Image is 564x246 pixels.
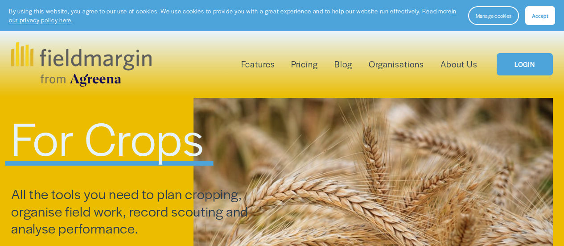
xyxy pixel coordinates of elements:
[369,57,424,71] a: Organisations
[468,6,519,25] button: Manage cookies
[11,42,151,87] img: fieldmargin.com
[11,184,251,238] span: All the tools you need to plan cropping, organise field work, record scouting and analyse perform...
[11,105,204,169] span: For Crops
[9,7,459,24] p: By using this website, you agree to our use of cookies. We use cookies to provide you with a grea...
[9,7,457,24] a: in our privacy policy here
[476,12,511,19] span: Manage cookies
[440,57,478,71] a: About Us
[497,53,553,76] a: LOGIN
[525,6,555,25] button: Accept
[241,57,275,71] a: folder dropdown
[291,57,318,71] a: Pricing
[532,12,548,19] span: Accept
[241,58,275,71] span: Features
[334,57,352,71] a: Blog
